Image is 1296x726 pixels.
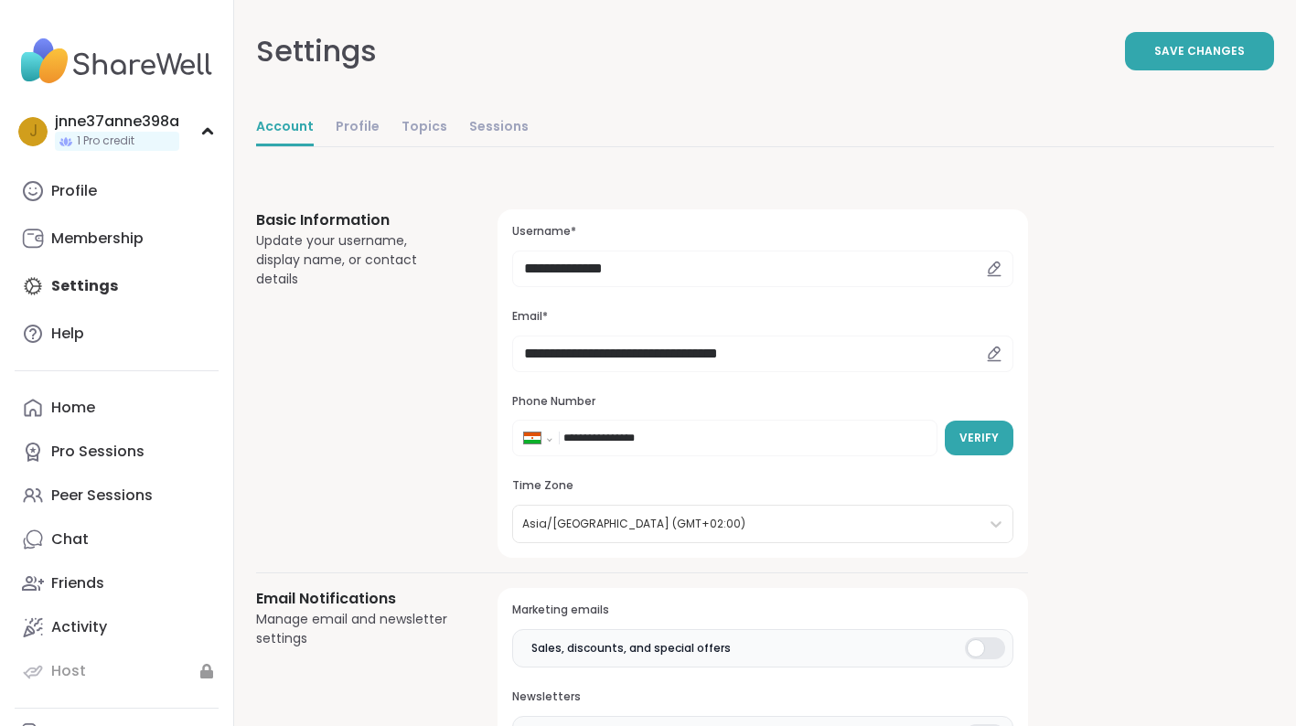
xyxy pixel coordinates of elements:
[256,588,454,610] h3: Email Notifications
[15,605,219,649] a: Activity
[51,229,144,249] div: Membership
[51,398,95,418] div: Home
[51,324,84,344] div: Help
[256,610,454,648] div: Manage email and newsletter settings
[402,110,447,146] a: Topics
[51,486,153,506] div: Peer Sessions
[15,169,219,213] a: Profile
[51,617,107,637] div: Activity
[512,394,1013,410] h3: Phone Number
[51,442,145,462] div: Pro Sessions
[55,112,179,132] div: jnne37anne398a
[512,309,1013,325] h3: Email*
[945,421,1013,455] button: Verify
[51,529,89,550] div: Chat
[1154,43,1245,59] span: Save Changes
[51,573,104,593] div: Friends
[256,29,377,73] div: Settings
[959,430,999,446] span: Verify
[51,181,97,201] div: Profile
[256,231,454,289] div: Update your username, display name, or contact details
[15,217,219,261] a: Membership
[512,478,1013,494] h3: Time Zone
[512,689,1013,705] h3: Newsletters
[256,110,314,146] a: Account
[1125,32,1274,70] button: Save Changes
[29,120,37,144] span: j
[15,312,219,356] a: Help
[15,474,219,518] a: Peer Sessions
[256,209,454,231] h3: Basic Information
[77,133,134,149] span: 1 Pro credit
[512,224,1013,240] h3: Username*
[15,649,219,693] a: Host
[15,430,219,474] a: Pro Sessions
[15,561,219,605] a: Friends
[15,386,219,430] a: Home
[531,640,731,657] span: Sales, discounts, and special offers
[469,110,529,146] a: Sessions
[15,518,219,561] a: Chat
[512,603,1013,618] h3: Marketing emails
[336,110,380,146] a: Profile
[51,661,86,681] div: Host
[15,29,219,93] img: ShareWell Nav Logo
